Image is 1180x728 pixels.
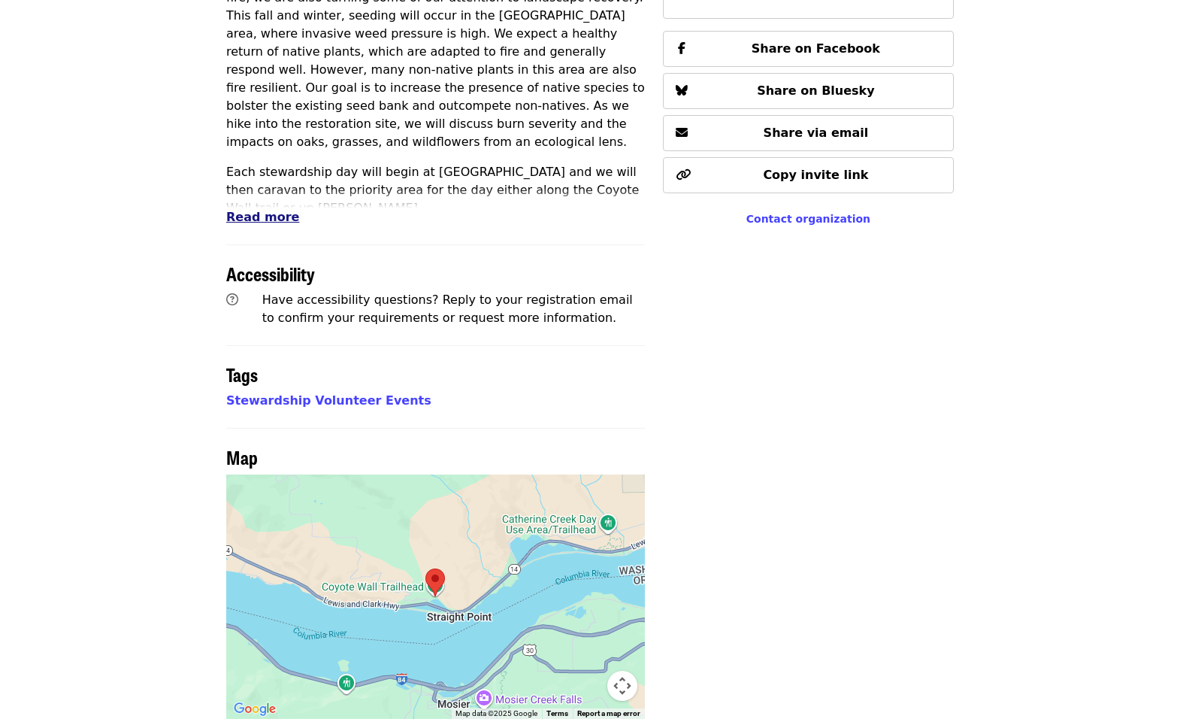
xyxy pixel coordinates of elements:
a: Terms (opens in new tab) [546,709,568,717]
img: Google [230,699,280,719]
button: Share on Bluesky [663,73,954,109]
button: Copy invite link [663,157,954,193]
span: Copy invite link [763,168,868,182]
a: Stewardship Volunteer Events [226,393,431,408]
span: Share via email [764,126,869,140]
button: Share via email [663,115,954,151]
a: Open this area in Google Maps (opens a new window) [230,699,280,719]
a: Report a map error [577,709,640,717]
span: Share on Facebook [752,41,880,56]
a: Contact organization [746,213,870,225]
span: Share on Bluesky [757,83,875,98]
button: Share on Facebook [663,31,954,67]
span: Map [226,444,258,470]
button: Read more [226,208,299,226]
i: question-circle icon [226,293,238,307]
span: Have accessibility questions? Reply to your registration email to confirm your requirements or re... [262,293,633,325]
span: Tags [226,361,258,387]
span: Accessibility [226,260,315,287]
span: Map data ©2025 Google [455,709,537,717]
p: Each stewardship day will begin at [GEOGRAPHIC_DATA] and we will then caravan to the priority are... [226,163,645,217]
span: Read more [226,210,299,224]
button: Map camera controls [607,671,637,701]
